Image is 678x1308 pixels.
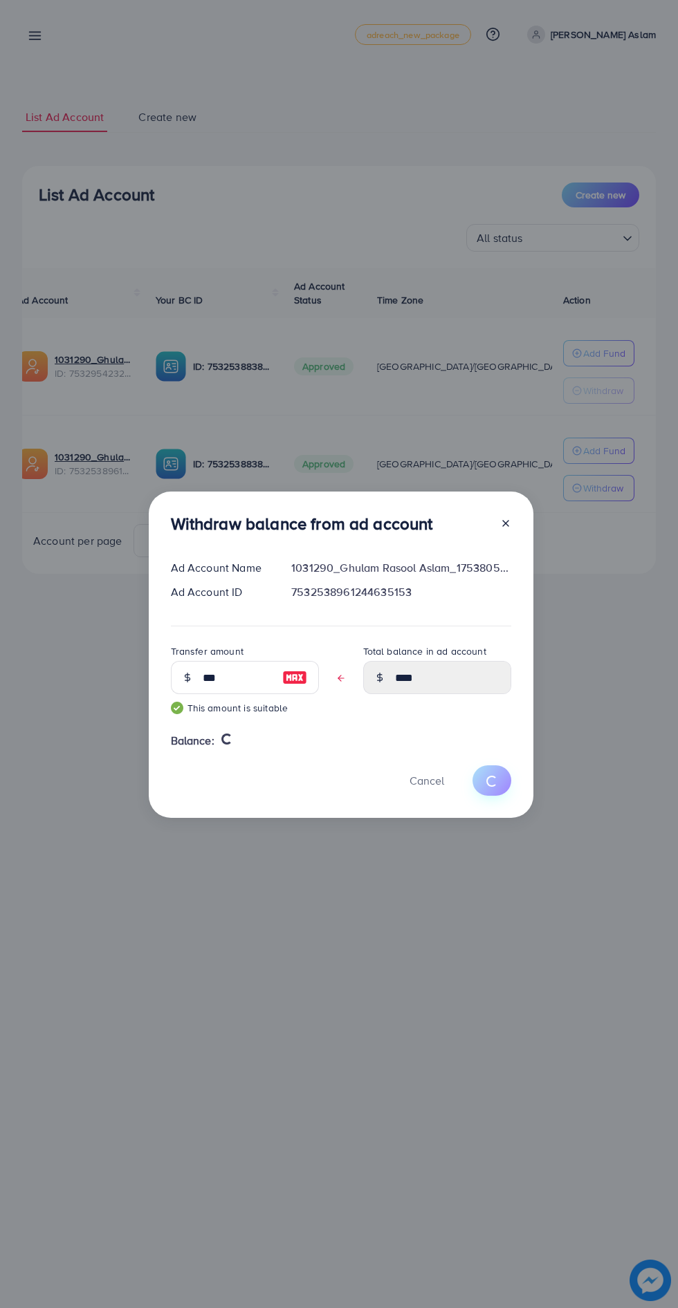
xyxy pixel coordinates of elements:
[171,514,433,534] h3: Withdraw balance from ad account
[171,702,183,714] img: guide
[282,669,307,686] img: image
[392,765,461,795] button: Cancel
[171,733,214,749] span: Balance:
[280,584,522,600] div: 7532538961244635153
[171,644,244,658] label: Transfer amount
[160,584,281,600] div: Ad Account ID
[160,560,281,576] div: Ad Account Name
[280,560,522,576] div: 1031290_Ghulam Rasool Aslam_1753805901568
[171,701,319,715] small: This amount is suitable
[410,773,444,788] span: Cancel
[363,644,486,658] label: Total balance in ad account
